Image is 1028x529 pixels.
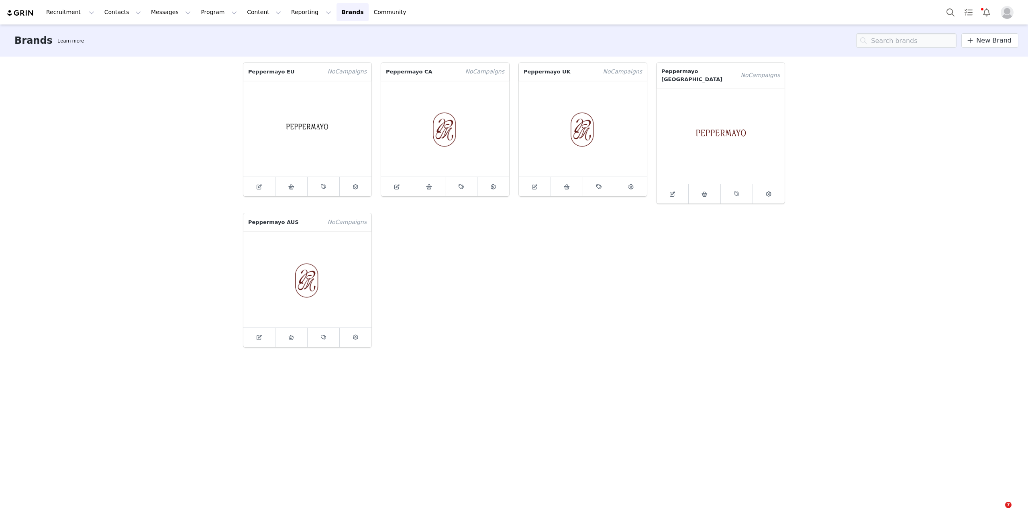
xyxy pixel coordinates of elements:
[6,9,35,17] img: grin logo
[639,67,642,76] span: s
[381,63,461,81] p: Peppermayo CA
[519,63,598,81] p: Peppermayo UK
[1001,6,1014,19] img: placeholder-profile.jpg
[337,3,368,21] a: Brands
[364,67,367,76] span: s
[1005,502,1012,508] span: 7
[961,33,1018,48] a: New Brand
[242,3,286,21] button: Content
[598,63,647,81] span: Campaign
[465,67,473,76] span: No
[736,63,785,88] span: Campaign
[777,71,780,79] span: s
[328,218,335,226] span: No
[286,3,336,21] button: Reporting
[657,63,736,88] p: Peppermayo [GEOGRAPHIC_DATA]
[369,3,415,21] a: Community
[989,502,1008,521] iframe: Intercom live chat
[243,63,323,81] p: Peppermayo EU
[146,3,196,21] button: Messages
[41,3,99,21] button: Recruitment
[243,213,323,231] p: Peppermayo AUS
[502,67,504,76] span: s
[56,37,86,45] div: Tooltip anchor
[364,218,367,226] span: s
[978,3,995,21] button: Notifications
[100,3,146,21] button: Contacts
[14,33,53,48] h3: Brands
[323,213,371,231] span: Campaign
[960,3,977,21] a: Tasks
[461,63,509,81] span: Campaign
[603,67,611,76] span: No
[328,67,335,76] span: No
[942,3,959,21] button: Search
[856,33,957,48] input: Search brands
[976,36,1012,45] span: New Brand
[323,63,371,81] span: Campaign
[741,71,749,79] span: No
[196,3,242,21] button: Program
[996,6,1022,19] button: Profile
